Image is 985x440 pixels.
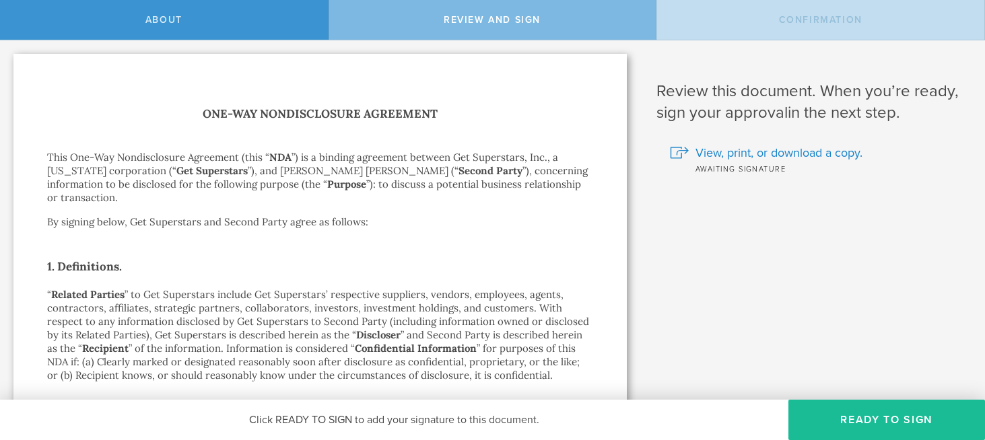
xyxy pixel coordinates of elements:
button: Ready to Sign [788,400,985,440]
strong: Purpose [327,178,366,190]
p: By signing below, Get Superstars and Second Party agree as follows: [47,215,593,229]
span: Review and sign [444,14,541,26]
strong: NDA [269,151,292,163]
p: This One-Way Nondisclosure Agreement (this “ ”) is a binding agreement between Get Superstars, In... [47,151,593,205]
div: Awaiting signature [670,161,965,175]
strong: Related Parties [51,288,125,301]
span: View, print, or download a copy. [695,144,862,161]
p: “ ” to Get Superstars include Get Superstars’ respective suppliers, vendors, employees, agents, c... [47,288,593,382]
strong: Recipient [82,342,129,355]
strong: Discloser [356,328,401,341]
h1: One-Way Nondisclosure Agreement [47,104,593,124]
strong: Get Superstars [176,164,248,177]
h2: 1. Definitions. [47,256,593,277]
strong: Second Party [458,164,522,177]
strong: Confidential Information [355,342,477,355]
span: Confirmation [779,14,862,26]
span: About [145,14,182,26]
h1: Review this document. When you’re ready, sign your approval in the next step. [656,81,965,124]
